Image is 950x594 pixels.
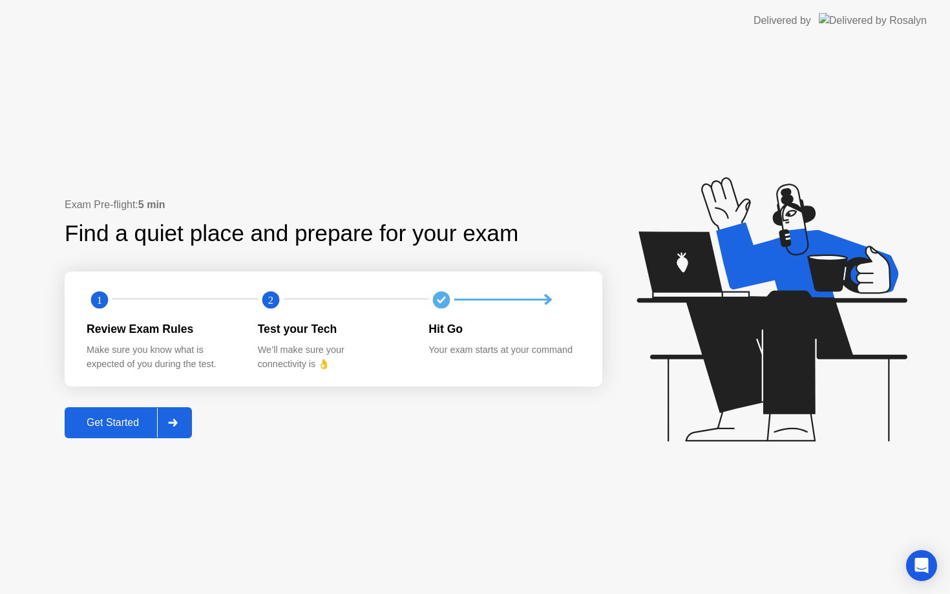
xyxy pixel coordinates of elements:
[87,321,237,337] div: Review Exam Rules
[69,417,157,429] div: Get Started
[97,293,102,306] text: 1
[268,293,273,306] text: 2
[65,197,602,213] div: Exam Pre-flight:
[754,13,811,28] div: Delivered by
[65,407,192,438] button: Get Started
[906,550,937,581] div: Open Intercom Messenger
[258,321,408,337] div: Test your Tech
[87,343,237,371] div: Make sure you know what is expected of you during the test.
[428,343,579,357] div: Your exam starts at your command
[258,343,408,371] div: We’ll make sure your connectivity is 👌
[138,199,165,210] b: 5 min
[65,217,520,251] div: Find a quiet place and prepare for your exam
[819,13,927,28] img: Delivered by Rosalyn
[428,321,579,337] div: Hit Go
